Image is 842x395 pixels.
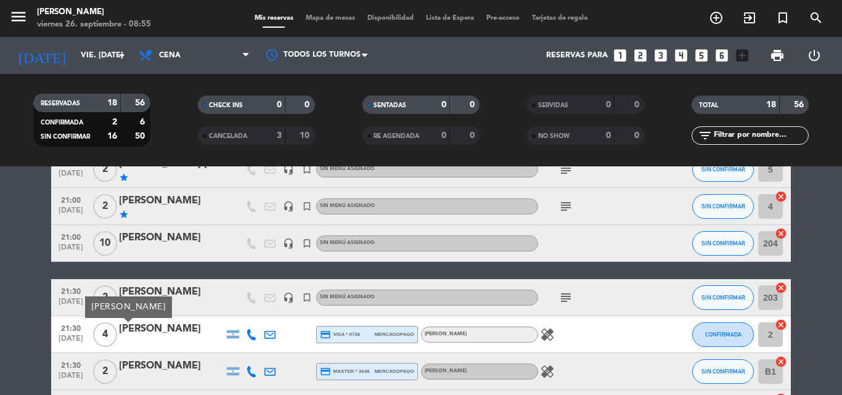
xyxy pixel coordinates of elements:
span: [DATE] [55,169,86,184]
span: 21:00 [55,229,86,243]
span: [PERSON_NAME] [425,332,467,336]
span: 21:30 [55,283,86,298]
strong: 0 [634,100,642,109]
div: [PERSON_NAME] [119,230,224,246]
span: 2 [93,285,117,310]
span: Sin menú asignado [320,240,375,245]
span: Lista de Espera [420,15,480,22]
span: SIN CONFIRMAR [701,294,745,301]
i: filter_list [698,128,713,143]
i: headset_mic [283,238,294,249]
span: CANCELADA [209,133,247,139]
i: looks_4 [673,47,689,63]
span: SIN CONFIRMAR [701,240,745,246]
i: cancel [775,190,787,203]
strong: 50 [135,132,147,140]
span: [DATE] [55,372,86,386]
span: [DATE] [55,335,86,349]
span: mercadopago [375,330,414,338]
i: exit_to_app [742,10,757,25]
span: Sin menú asignado [320,295,375,299]
input: Filtrar por nombre... [713,129,808,142]
span: RE AGENDADA [374,133,419,139]
span: Reservas para [546,51,608,60]
span: Sin menú asignado [320,203,375,208]
i: menu [9,7,28,26]
span: SERVIDAS [538,102,568,108]
i: cancel [775,319,787,331]
span: 21:30 [55,320,86,335]
div: [PERSON_NAME] [85,296,172,318]
div: [PERSON_NAME] [119,321,224,337]
i: cancel [775,282,787,294]
i: looks_3 [653,47,669,63]
span: Sin menú asignado [320,166,375,171]
span: Cena [159,51,181,60]
i: add_circle_outline [709,10,724,25]
i: star [119,173,129,182]
div: LOG OUT [796,37,833,74]
span: [DATE] [55,206,86,221]
div: viernes 26. septiembre - 08:55 [37,18,151,31]
span: visa * 0736 [320,329,360,340]
button: SIN CONFIRMAR [692,231,754,256]
strong: 0 [470,100,477,109]
i: cancel [775,227,787,240]
div: [PERSON_NAME] [37,6,151,18]
strong: 18 [766,100,776,109]
span: Disponibilidad [361,15,420,22]
span: master * 3646 [320,366,370,377]
span: 21:00 [55,192,86,206]
i: credit_card [320,329,331,340]
i: turned_in_not [775,10,790,25]
i: cancel [775,356,787,368]
strong: 2 [112,118,117,126]
i: looks_two [632,47,648,63]
div: [PERSON_NAME] [119,358,224,374]
strong: 18 [107,99,117,107]
span: 2 [93,157,117,182]
div: [PERSON_NAME] [119,193,224,209]
strong: 56 [794,100,806,109]
strong: 0 [277,100,282,109]
button: CONFIRMADA [692,322,754,347]
strong: 0 [305,100,312,109]
i: [DATE] [9,42,75,69]
i: looks_5 [693,47,709,63]
strong: 0 [606,131,611,140]
strong: 3 [277,131,282,140]
strong: 0 [634,131,642,140]
strong: 6 [140,118,147,126]
i: subject [558,199,573,214]
span: SIN CONFIRMAR [41,134,90,140]
i: arrow_drop_down [115,48,129,63]
i: search [809,10,824,25]
i: headset_mic [283,292,294,303]
span: [PERSON_NAME] [425,369,467,373]
i: healing [540,327,555,342]
i: credit_card [320,366,331,377]
span: 4 [93,322,117,347]
button: menu [9,7,28,30]
span: [DATE] [55,243,86,258]
span: CHECK INS [209,102,243,108]
span: RESERVADAS [41,100,80,107]
span: SENTADAS [374,102,406,108]
span: Tarjetas de regalo [526,15,594,22]
button: SIN CONFIRMAR [692,157,754,182]
span: Mapa de mesas [300,15,361,22]
i: subject [558,162,573,177]
span: print [770,48,785,63]
span: NO SHOW [538,133,570,139]
span: mercadopago [375,367,414,375]
i: turned_in_not [301,238,313,249]
strong: 0 [470,131,477,140]
i: power_settings_new [807,48,822,63]
i: turned_in_not [301,201,313,212]
i: looks_6 [714,47,730,63]
strong: 0 [606,100,611,109]
i: turned_in_not [301,292,313,303]
i: turned_in_not [301,164,313,175]
span: SIN CONFIRMAR [701,166,745,173]
strong: 0 [441,131,446,140]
